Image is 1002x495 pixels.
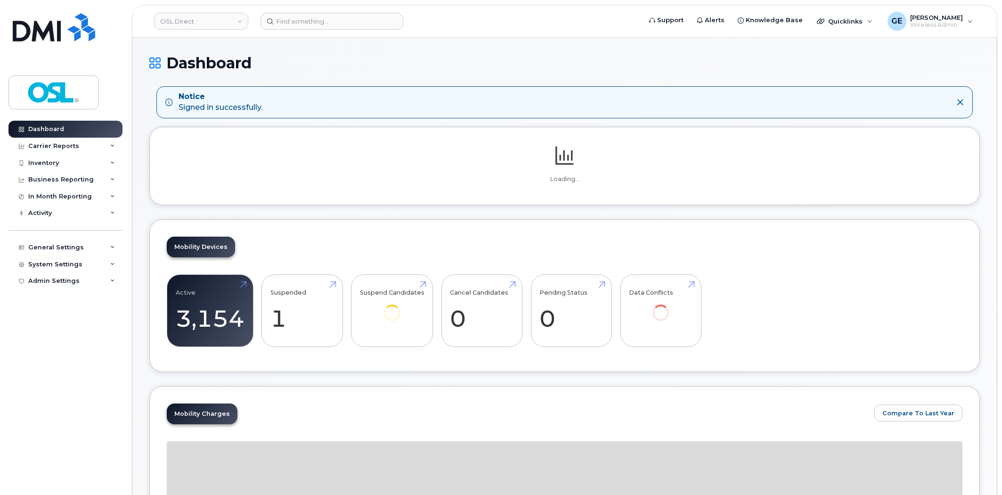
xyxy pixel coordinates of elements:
[149,55,980,71] h1: Dashboard
[539,280,603,342] a: Pending Status 0
[629,280,692,334] a: Data Conflicts
[270,280,334,342] a: Suspended 1
[179,91,262,102] strong: Notice
[882,409,954,418] span: Compare To Last Year
[179,91,262,113] div: Signed in successfully.
[874,404,962,421] button: Compare To Last Year
[167,237,235,257] a: Mobility Devices
[167,175,962,183] p: Loading...
[450,280,513,342] a: Cancel Candidates 0
[360,280,424,334] a: Suspend Candidates
[176,280,244,342] a: Active 3,154
[167,404,237,424] a: Mobility Charges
